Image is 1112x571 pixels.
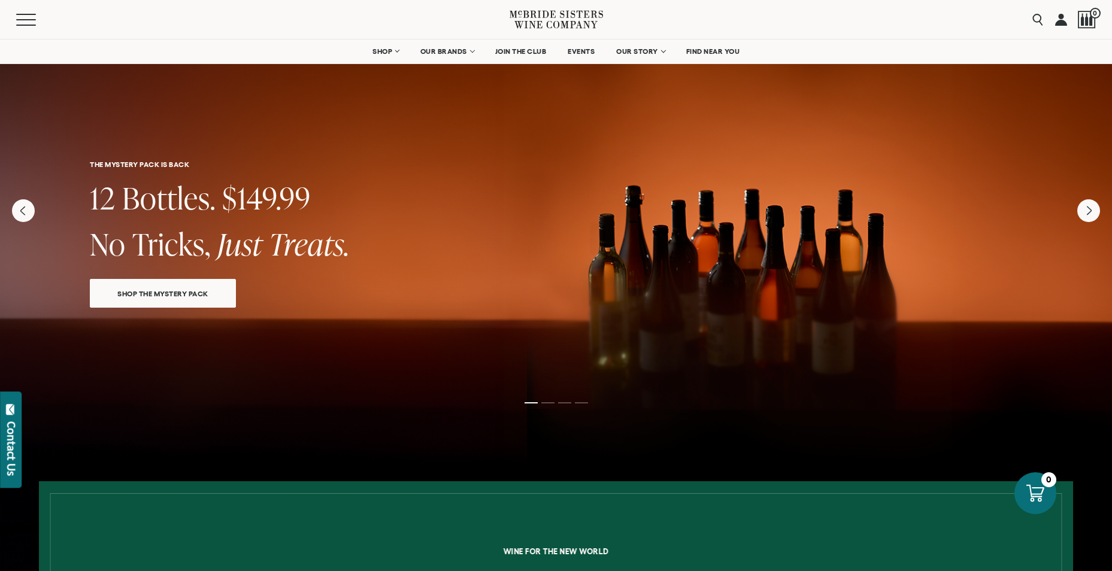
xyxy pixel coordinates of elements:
span: SHOP THE MYSTERY PACK [96,287,229,300]
span: Bottles. [122,177,216,218]
li: Page dot 1 [525,402,538,403]
span: $149.99 [222,177,311,218]
a: FIND NEAR YOU [678,40,748,63]
button: Previous [12,199,35,222]
span: OUR STORY [616,47,658,56]
a: JOIN THE CLUB [487,40,555,63]
span: OUR BRANDS [420,47,467,56]
a: SHOP [365,40,407,63]
h6: THE MYSTERY PACK IS BACK [90,160,1022,168]
span: Treats. [269,223,350,265]
button: Next [1077,199,1100,222]
li: Page dot 4 [575,402,588,403]
li: Page dot 2 [541,402,555,403]
li: Page dot 3 [558,402,571,403]
span: No [90,223,126,265]
span: FIND NEAR YOU [686,47,740,56]
a: EVENTS [560,40,602,63]
span: 0 [1090,8,1101,19]
span: JOIN THE CLUB [495,47,547,56]
span: EVENTS [568,47,595,56]
span: Just [217,223,262,265]
div: 0 [1041,472,1056,487]
h6: Wine for the new world [119,547,993,555]
span: Tricks, [132,223,211,265]
span: 12 [90,177,116,218]
a: SHOP THE MYSTERY PACK [90,279,236,308]
a: OUR STORY [608,40,672,63]
span: SHOP [372,47,393,56]
button: Mobile Menu Trigger [16,14,59,26]
div: Contact Us [5,421,17,476]
a: OUR BRANDS [413,40,481,63]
